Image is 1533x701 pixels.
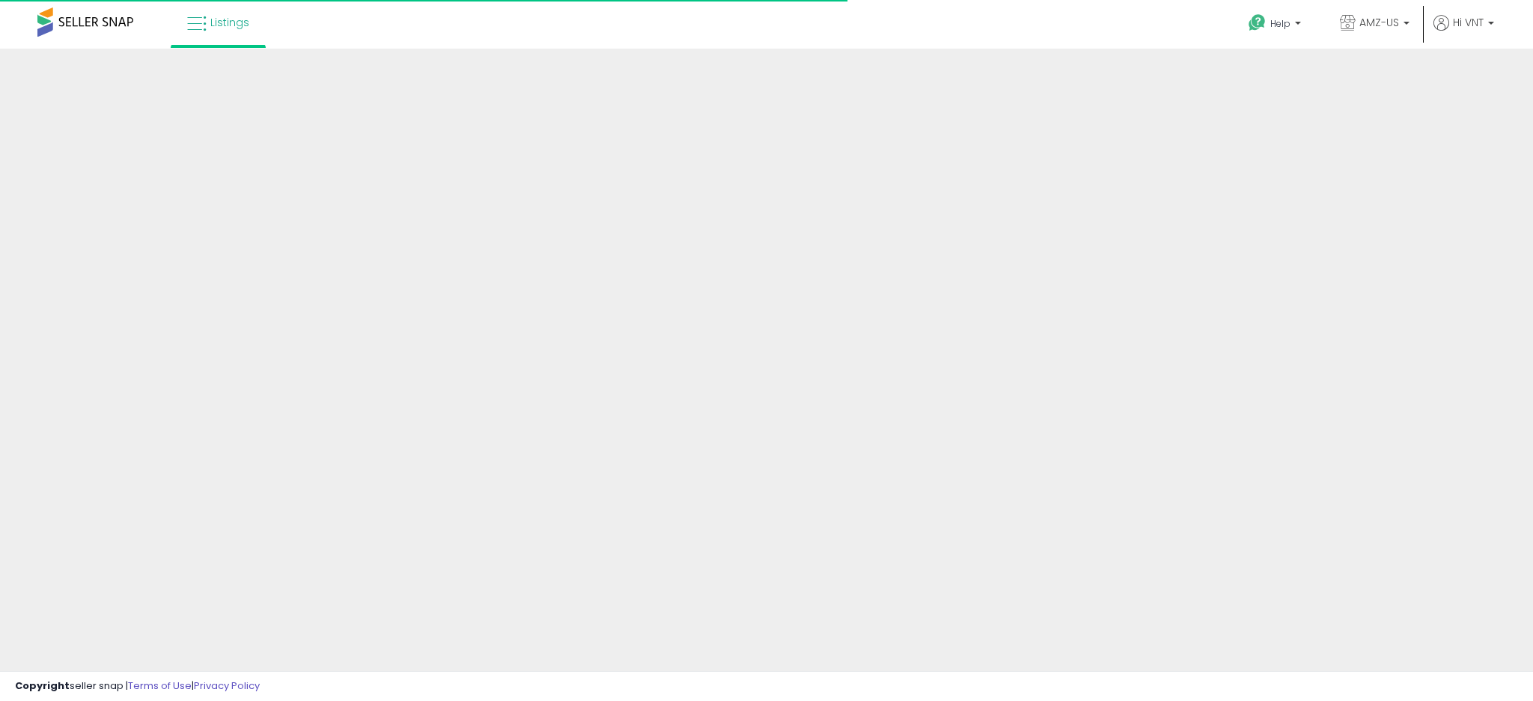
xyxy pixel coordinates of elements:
[1359,15,1399,30] span: AMZ-US
[1270,17,1290,30] span: Help
[210,15,249,30] span: Listings
[1433,15,1494,49] a: Hi VNT
[1248,13,1267,32] i: Get Help
[1237,2,1316,49] a: Help
[1453,15,1484,30] span: Hi VNT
